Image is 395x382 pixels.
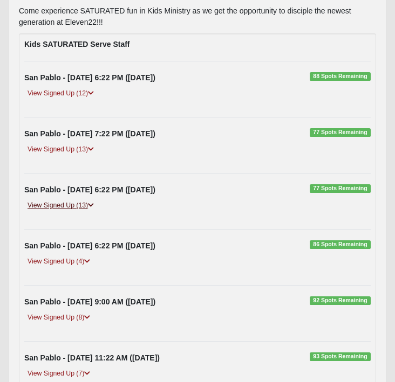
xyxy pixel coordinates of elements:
strong: San Pablo - [DATE] 6:22 PM ([DATE]) [24,73,155,82]
strong: San Pablo - [DATE] 7:22 PM ([DATE]) [24,129,155,138]
a: View Signed Up (13) [24,144,97,155]
span: 77 Spots Remaining [310,128,371,137]
a: View Signed Up (13) [24,200,97,211]
a: View Signed Up (12) [24,88,97,99]
a: View Signed Up (8) [24,312,93,323]
span: 77 Spots Remaining [310,184,371,193]
strong: Kids SATURATED Serve Staff [24,40,130,48]
a: View Signed Up (4) [24,256,93,267]
span: 86 Spots Remaining [310,240,371,249]
strong: San Pablo - [DATE] 11:22 AM ([DATE]) [24,353,160,362]
span: 93 Spots Remaining [310,352,371,361]
a: View Signed Up (7) [24,368,93,379]
span: 92 Spots Remaining [310,296,371,305]
strong: San Pablo - [DATE] 6:22 PM ([DATE]) [24,185,155,194]
strong: San Pablo - [DATE] 6:22 PM ([DATE]) [24,241,155,250]
strong: San Pablo - [DATE] 9:00 AM ([DATE]) [24,297,155,306]
p: Come experience SATURATED fun in Kids Ministry as we get the opportunity to disciple the newest g... [19,5,376,28]
span: 88 Spots Remaining [310,72,371,81]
